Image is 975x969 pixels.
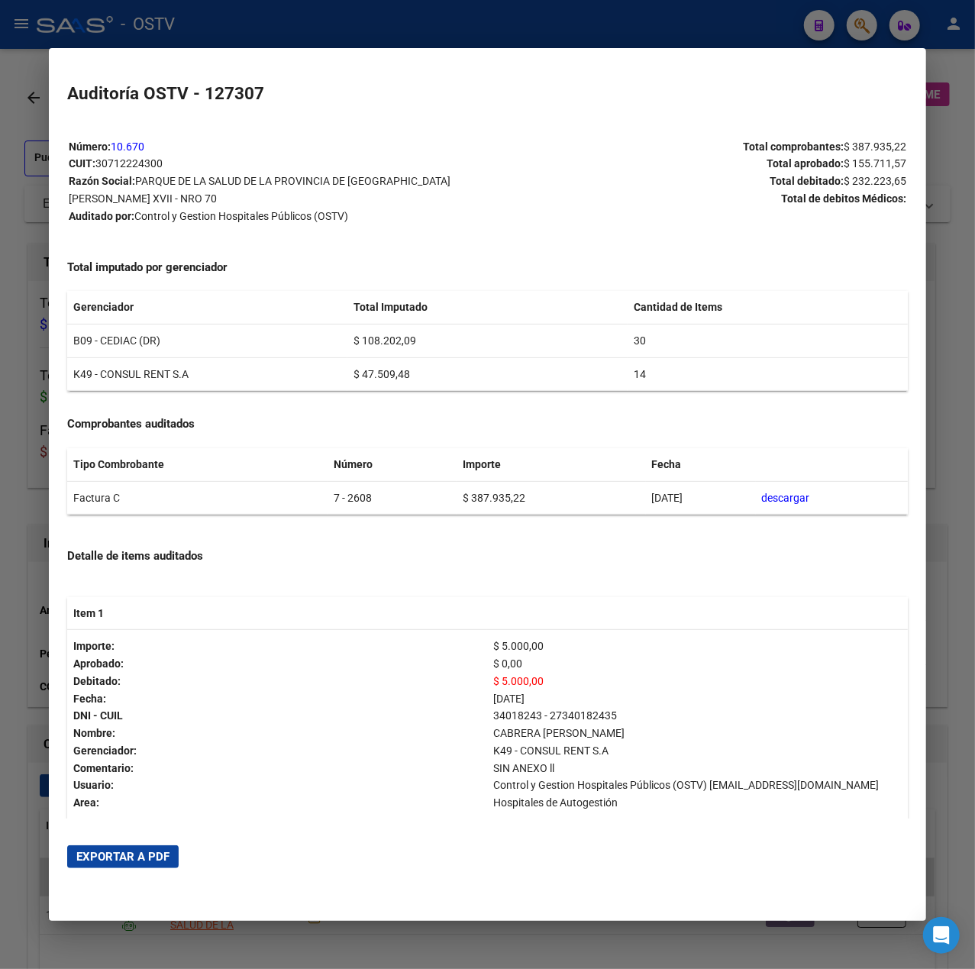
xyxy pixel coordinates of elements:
[493,794,902,812] p: Hospitales de Autogestión
[69,173,487,208] p: Razón Social:
[76,850,169,864] span: Exportar a PDF
[844,157,906,170] span: $ 155.711,57
[73,760,482,777] p: Comentario:
[328,448,457,481] th: Número
[844,175,906,187] span: $ 232.223,65
[73,777,482,794] p: Usuario:
[73,690,482,708] p: Fecha:
[493,760,902,777] p: SIN ANEXO ll
[328,481,457,515] td: 7 - 2608
[347,324,628,357] td: $ 108.202,09
[73,638,482,655] p: Importe:
[67,448,328,481] th: Tipo Combrobante
[67,547,908,565] h4: Detalle de items auditados
[67,357,347,391] td: K49 - CONSUL RENT S.A
[73,742,482,760] p: Gerenciador:
[488,155,906,173] p: Total aprobado:
[95,157,163,170] span: 30712224300
[628,324,908,357] td: 30
[493,690,902,708] p: [DATE]
[493,707,902,742] p: 34018243 - 27340182435 CABRERA [PERSON_NAME]
[111,141,144,153] a: 10.670
[493,638,902,655] p: $ 5.000,00
[73,655,482,673] p: Aprobado:
[69,175,450,205] span: PARQUE DE LA SALUD DE LA PROVINCIA DE [GEOGRAPHIC_DATA] [PERSON_NAME] XVII - NRO 70
[67,291,347,324] th: Gerenciador
[69,208,487,225] p: Auditado por:
[69,138,487,156] p: Número:
[488,138,906,156] p: Total comprobantes:
[73,707,482,742] p: DNI - CUIL Nombre:
[844,141,906,153] span: $ 387.935,22
[457,481,646,515] td: $ 387.935,22
[67,481,328,515] td: Factura C
[347,291,628,324] th: Total Imputado
[67,845,179,868] button: Exportar a PDF
[923,917,960,954] div: Open Intercom Messenger
[493,742,902,760] p: K49 - CONSUL RENT S.A
[73,673,482,690] p: Debitado:
[646,481,756,515] td: [DATE]
[347,357,628,391] td: $ 47.509,48
[67,81,908,107] h2: Auditoría OSTV - 127307
[762,492,810,504] a: descargar
[67,415,908,433] h4: Comprobantes auditados
[73,607,104,619] strong: Item 1
[646,448,756,481] th: Fecha
[69,155,487,173] p: CUIT:
[67,259,908,276] h4: Total imputado por gerenciador
[134,210,348,222] span: Control y Gestion Hospitales Públicos (OSTV)
[628,357,908,391] td: 14
[488,173,906,190] p: Total debitado:
[493,777,902,794] p: Control y Gestion Hospitales Públicos (OSTV) [EMAIL_ADDRESS][DOMAIN_NAME]
[488,190,906,208] p: Total de debitos Médicos:
[493,655,902,673] p: $ 0,00
[67,324,347,357] td: B09 - CEDIAC (DR)
[457,448,646,481] th: Importe
[493,675,544,687] span: $ 5.000,00
[628,291,908,324] th: Cantidad de Items
[73,794,482,812] p: Area:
